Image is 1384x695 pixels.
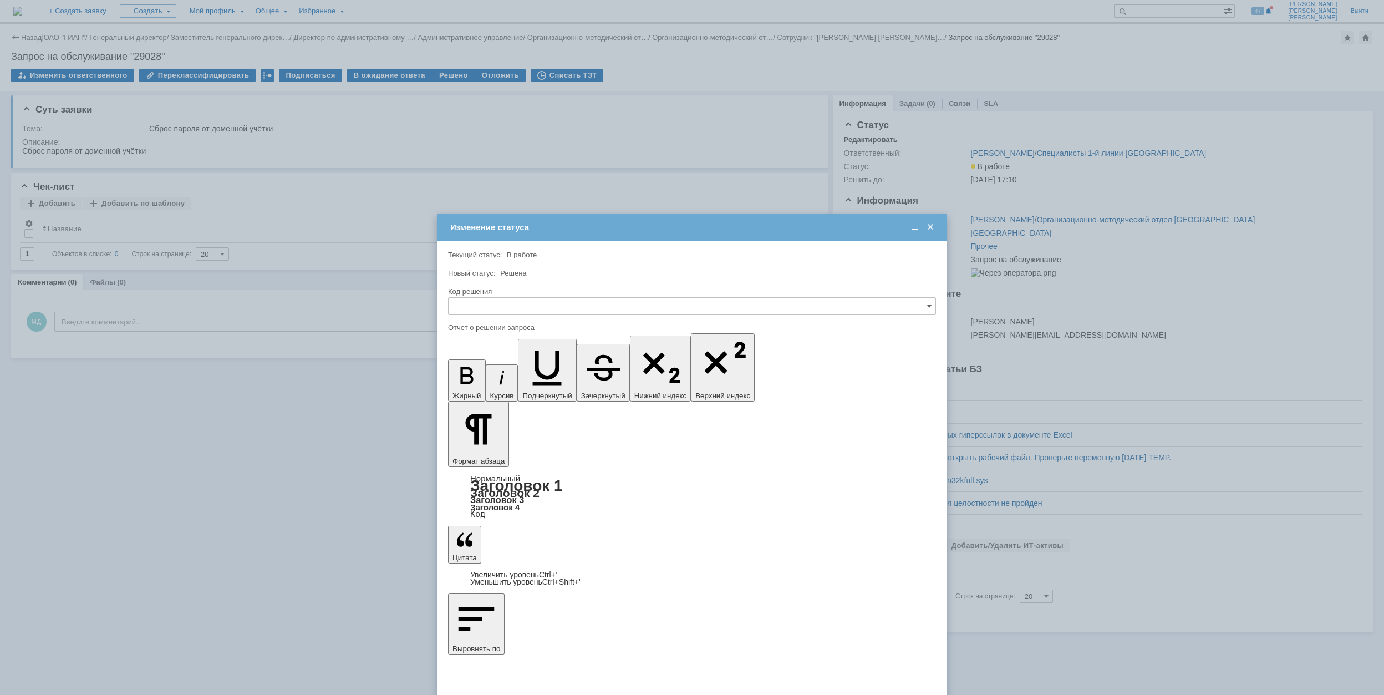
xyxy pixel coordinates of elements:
span: Жирный [452,392,481,400]
span: В работе [507,251,537,259]
label: Текущий статус: [448,251,502,259]
button: Верхний индекс [691,333,755,402]
span: Свернуть (Ctrl + M) [909,222,920,232]
a: Заголовок 3 [470,495,524,505]
div: Формат абзаца [448,475,936,518]
a: Increase [470,570,557,579]
a: Заголовок 4 [470,503,520,512]
button: Цитата [448,526,481,564]
div: Изменение статуса [450,222,936,232]
a: Заголовок 1 [470,477,563,494]
button: Зачеркнутый [577,344,630,402]
span: Нижний индекс [634,392,687,400]
a: Код [470,509,485,519]
span: Формат абзаца [452,457,505,465]
div: Цитата [448,571,936,586]
button: Курсив [486,364,518,402]
span: Зачеркнутый [581,392,625,400]
div: Код решения [448,288,934,295]
button: Нижний индекс [630,336,691,402]
a: Decrease [470,577,581,586]
span: Ctrl+' [539,570,557,579]
label: Новый статус: [448,269,496,277]
button: Жирный [448,359,486,402]
button: Формат абзаца [448,402,509,467]
button: Выровнять по [448,593,505,655]
a: Нормальный [470,474,520,483]
a: Заголовок 2 [470,486,540,499]
span: Выровнять по [452,645,500,653]
button: Подчеркнутый [518,339,576,402]
span: Цитата [452,554,477,562]
span: Ctrl+Shift+' [542,577,581,586]
div: Отчет о решении запроса [448,324,934,331]
span: Закрыть [925,222,936,232]
span: Верхний индекс [695,392,750,400]
span: Курсив [490,392,514,400]
span: Решена [500,269,526,277]
span: Подчеркнутый [522,392,572,400]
